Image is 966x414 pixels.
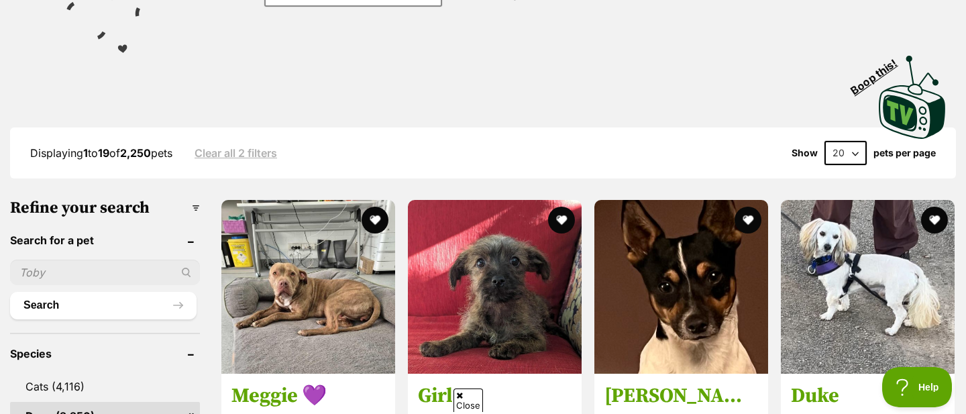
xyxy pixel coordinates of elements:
span: Displaying to of pets [30,146,172,160]
button: favourite [735,207,761,234]
h3: Refine your search [10,199,200,217]
button: favourite [362,207,388,234]
header: Species [10,348,200,360]
img: Girl - Chihuahua x Cavalier King Charles Spaniel Dog [408,200,582,374]
img: Calvin jnr - Fox Terrier x Jack Russell Terrier Dog [594,200,768,374]
strong: 2,250 [120,146,151,160]
label: pets per page [873,148,936,158]
header: Search for a pet [10,234,200,246]
button: favourite [548,207,575,234]
img: Meggie 💜 - Staffordshire Bull Terrier Dog [221,200,395,374]
a: Clear all 2 filters [195,147,277,159]
span: Show [792,148,818,158]
h3: [PERSON_NAME] jnr [604,384,758,409]
button: Search [10,292,197,319]
strong: 1 [83,146,88,160]
h3: Duke [791,384,945,409]
strong: 19 [98,146,109,160]
img: Duke - Maltese x Shih Tzu x Havanese x Poodle (Standard) Dog [781,200,955,374]
span: Close [453,389,483,412]
span: Boop this! [849,48,910,97]
h3: Meggie 💜 [231,384,385,409]
img: PetRescue TV logo [879,56,946,139]
h3: Girl [418,384,572,409]
a: Cats (4,116) [10,372,200,401]
iframe: Help Scout Beacon - Open [882,367,953,407]
a: Boop this! [879,44,946,142]
button: favourite [921,207,948,234]
input: Toby [10,260,200,285]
